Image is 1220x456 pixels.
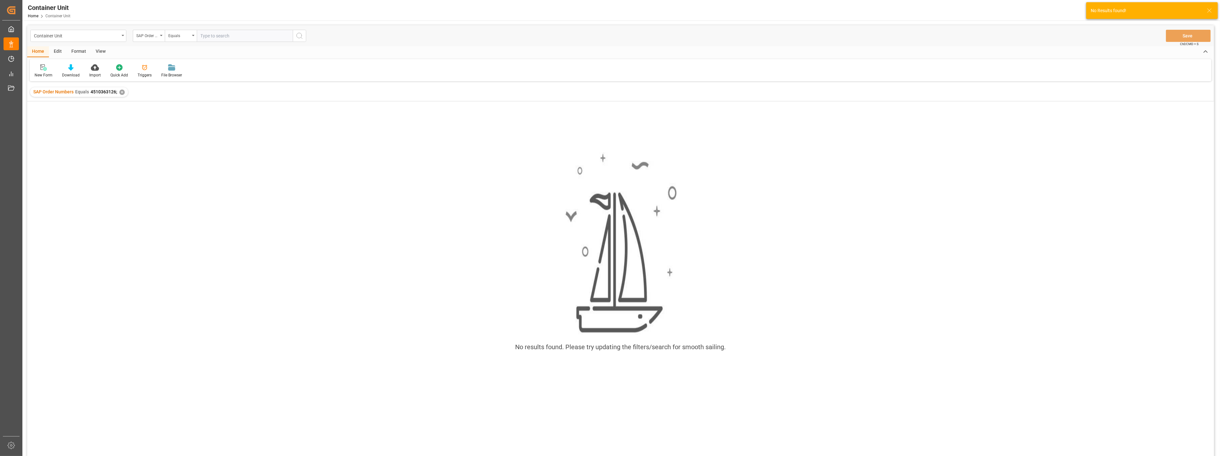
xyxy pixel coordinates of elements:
[91,89,117,94] span: 4510363126;
[565,152,677,334] img: smooth_sailing.jpeg
[161,72,182,78] div: File Browser
[1180,42,1199,46] span: Ctrl/CMD + S
[67,46,91,57] div: Format
[34,31,119,39] div: Container Unit
[119,90,125,95] div: ✕
[165,30,197,42] button: open menu
[168,31,190,39] div: Equals
[293,30,306,42] button: search button
[28,14,38,18] a: Home
[1166,30,1211,42] button: Save
[138,72,152,78] div: Triggers
[35,72,52,78] div: New Form
[515,342,726,352] div: No results found. Please try updating the filters/search for smooth sailing.
[33,89,74,94] span: SAP Order Numbers
[110,72,128,78] div: Quick Add
[75,89,89,94] span: Equals
[136,31,158,39] div: SAP Order Numbers
[27,46,49,57] div: Home
[28,3,70,12] div: Container Unit
[49,46,67,57] div: Edit
[62,72,80,78] div: Download
[30,30,126,42] button: open menu
[197,30,293,42] input: Type to search
[133,30,165,42] button: open menu
[89,72,101,78] div: Import
[1091,7,1201,14] div: No Results found!
[91,46,110,57] div: View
